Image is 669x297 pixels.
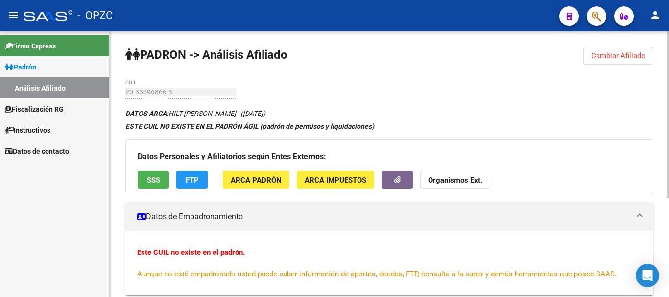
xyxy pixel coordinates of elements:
[583,47,653,65] button: Cambiar Afiliado
[428,176,482,184] strong: Organismos Ext.
[137,270,617,278] span: Aunque no esté empadronado usted puede saber información de aportes, deudas, FTP, consulta a la s...
[5,104,64,114] span: Fiscalización RG
[147,176,160,184] span: SSS
[420,171,490,189] button: Organismos Ext.
[125,48,287,62] strong: PADRON -> Análisis Afiliado
[138,171,169,189] button: SSS
[240,110,265,117] span: ([DATE])
[125,122,374,130] strong: ESTE CUIL NO EXISTE EN EL PADRÓN ÁGIL (padrón de permisos y liquidaciones)
[176,171,208,189] button: FTP
[5,62,36,72] span: Padrón
[138,150,641,163] h3: Datos Personales y Afiliatorios según Entes Externos:
[591,51,645,60] span: Cambiar Afiliado
[297,171,374,189] button: ARCA Impuestos
[137,211,630,222] mat-panel-title: Datos de Empadronamiento
[223,171,289,189] button: ARCA Padrón
[5,146,69,157] span: Datos de contacto
[5,125,50,136] span: Instructivos
[186,176,199,184] span: FTP
[8,9,20,21] mat-icon: menu
[636,264,659,287] div: Open Intercom Messenger
[125,110,236,117] span: HILT [PERSON_NAME]
[305,176,366,184] span: ARCA Impuestos
[649,9,661,21] mat-icon: person
[77,5,113,26] span: - OPZC
[125,231,653,295] div: Datos de Empadronamiento
[5,41,56,51] span: Firma Express
[231,176,282,184] span: ARCA Padrón
[125,202,653,231] mat-expansion-panel-header: Datos de Empadronamiento
[125,110,168,117] strong: DATOS ARCA:
[137,248,245,257] strong: Este CUIL no existe en el padrón.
